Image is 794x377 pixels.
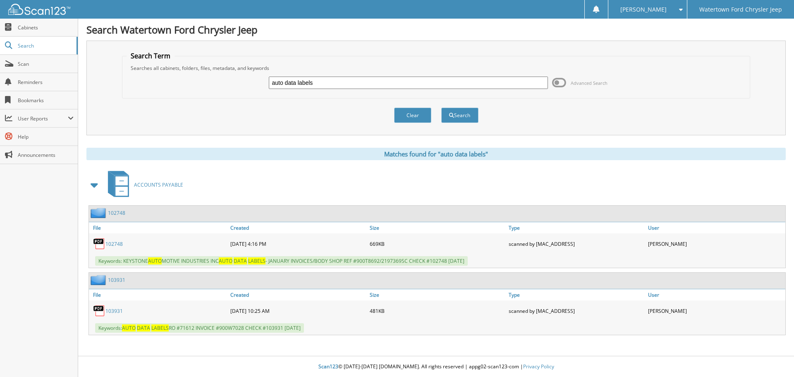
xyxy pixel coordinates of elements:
a: User [646,222,785,233]
a: 103931 [108,276,125,283]
div: 669KB [368,235,507,252]
span: Advanced Search [571,80,607,86]
a: 102748 [105,240,123,247]
span: Search [18,42,72,49]
span: [PERSON_NAME] [620,7,667,12]
span: Cabinets [18,24,74,31]
span: LABELS [151,324,169,331]
span: Scan123 [318,363,338,370]
div: scanned by [MAC_ADDRESS] [507,235,646,252]
span: AUTO [219,257,232,264]
button: Search [441,108,478,123]
a: Type [507,289,646,300]
div: Matches found for "auto data labels" [86,148,786,160]
a: Privacy Policy [523,363,554,370]
span: DATA [234,257,247,264]
span: Reminders [18,79,74,86]
span: AUTO [148,257,162,264]
a: ACCOUNTS PAYABLE [103,168,183,201]
h1: Search Watertown Ford Chrysler Jeep [86,23,786,36]
div: [DATE] 10:25 AM [228,303,368,319]
img: folder2.png [91,208,108,218]
a: Type [507,222,646,233]
a: User [646,289,785,300]
a: Size [368,222,507,233]
span: Keywords: RO #71612 INVOICE #900W7028 CHECK #103931 [DATE] [95,323,304,333]
a: Created [228,289,368,300]
legend: Search Term [127,51,175,60]
span: Help [18,133,74,140]
a: Size [368,289,507,300]
button: Clear [394,108,431,123]
a: 102748 [108,209,125,216]
div: [PERSON_NAME] [646,235,785,252]
img: PDF.png [93,238,105,250]
span: AUTO [122,324,136,331]
div: [PERSON_NAME] [646,303,785,319]
span: DATA [137,324,150,331]
img: folder2.png [91,275,108,285]
div: Searches all cabinets, folders, files, metadata, and keywords [127,65,746,72]
span: User Reports [18,115,68,122]
span: ACCOUNTS PAYABLE [134,181,183,188]
a: Created [228,222,368,233]
span: Watertown Ford Chrysler Jeep [699,7,782,12]
div: © [DATE]-[DATE] [DOMAIN_NAME]. All rights reserved | appg02-scan123-com | [78,357,794,377]
a: 103931 [105,307,123,315]
img: PDF.png [93,305,105,317]
div: 481KB [368,303,507,319]
span: Bookmarks [18,97,74,104]
a: File [89,222,228,233]
div: [DATE] 4:16 PM [228,235,368,252]
span: Scan [18,60,74,67]
div: scanned by [MAC_ADDRESS] [507,303,646,319]
span: Keywords: KEYSTONE MOTIVE INDUSTRIES INC - JANUARY INVOICES/BODY SHOP REF #900T8692/2197369SC CHE... [95,256,468,266]
img: scan123-logo-white.svg [8,4,70,15]
span: LABELS [248,257,265,264]
span: Announcements [18,151,74,158]
a: File [89,289,228,300]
